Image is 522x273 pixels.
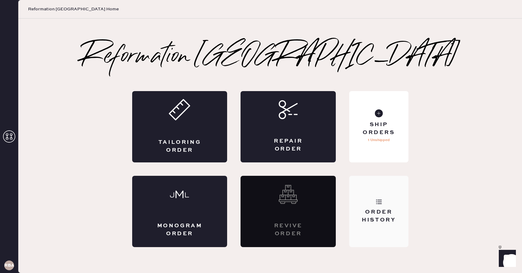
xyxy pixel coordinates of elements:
p: 1 Unshipped [368,136,390,144]
div: Repair Order [265,137,311,153]
h3: RBA [4,263,14,268]
div: Monogram Order [157,222,203,237]
div: Revive order [265,222,311,237]
h2: Reformation [GEOGRAPHIC_DATA] [82,45,459,69]
div: Ship Orders [354,121,403,136]
div: Tailoring Order [157,139,203,154]
div: Order History [354,208,403,224]
span: Reformation [GEOGRAPHIC_DATA] Home [28,6,119,12]
iframe: Front Chat [493,246,519,272]
div: Interested? Contact us at care@hemster.co [241,176,336,247]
